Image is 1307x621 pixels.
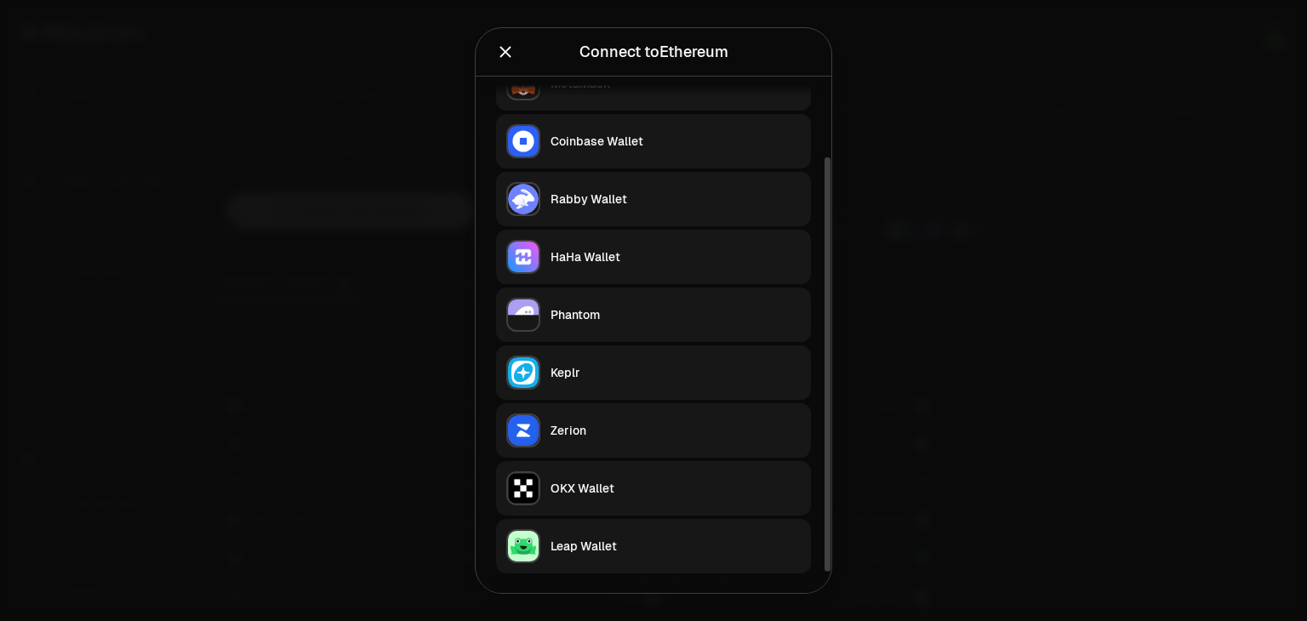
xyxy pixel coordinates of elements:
[508,473,539,504] img: OKX Wallet
[508,68,539,99] img: MetaMask
[496,519,811,573] button: Leap WalletLeap Wallet
[551,248,801,265] div: HaHa Wallet
[551,480,801,497] div: OKX Wallet
[496,288,811,342] button: PhantomPhantom
[496,40,515,64] button: Close
[496,56,811,111] button: MetaMaskMetaMask
[551,191,801,208] div: Rabby Wallet
[496,172,811,226] button: Rabby WalletRabby Wallet
[508,415,539,446] img: Zerion
[496,114,811,168] button: Coinbase WalletCoinbase Wallet
[508,242,539,272] img: HaHa Wallet
[496,230,811,284] button: HaHa WalletHaHa Wallet
[551,306,801,323] div: Phantom
[508,357,539,388] img: Keplr
[496,403,811,458] button: ZerionZerion
[551,133,801,150] div: Coinbase Wallet
[508,184,539,214] img: Rabby Wallet
[508,126,539,157] img: Coinbase Wallet
[496,461,811,516] button: OKX WalletOKX Wallet
[496,345,811,400] button: KeplrKeplr
[551,422,801,439] div: Zerion
[551,364,801,381] div: Keplr
[551,75,801,92] div: MetaMask
[551,538,801,555] div: Leap Wallet
[579,40,728,64] div: Connect to Ethereum
[508,299,539,330] img: Phantom
[508,531,539,561] img: Leap Wallet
